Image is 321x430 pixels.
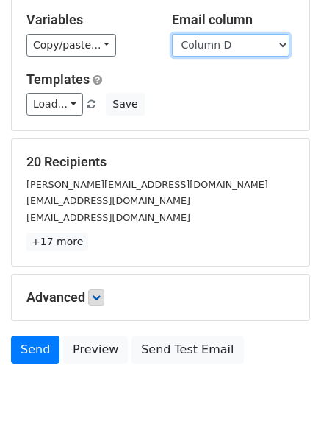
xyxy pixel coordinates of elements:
small: [PERSON_NAME][EMAIL_ADDRESS][DOMAIN_NAME] [26,179,268,190]
a: Preview [63,336,128,364]
a: Send Test Email [131,336,243,364]
small: [EMAIL_ADDRESS][DOMAIN_NAME] [26,212,190,223]
h5: Advanced [26,289,295,306]
a: Templates [26,71,90,87]
a: Send [11,336,59,364]
h5: 20 Recipients [26,154,295,170]
iframe: Chat Widget [248,359,321,430]
a: +17 more [26,233,88,251]
small: [EMAIL_ADDRESS][DOMAIN_NAME] [26,195,190,206]
h5: Email column [172,12,295,28]
a: Load... [26,93,83,116]
h5: Variables [26,12,150,28]
button: Save [106,93,144,116]
a: Copy/paste... [26,34,116,57]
